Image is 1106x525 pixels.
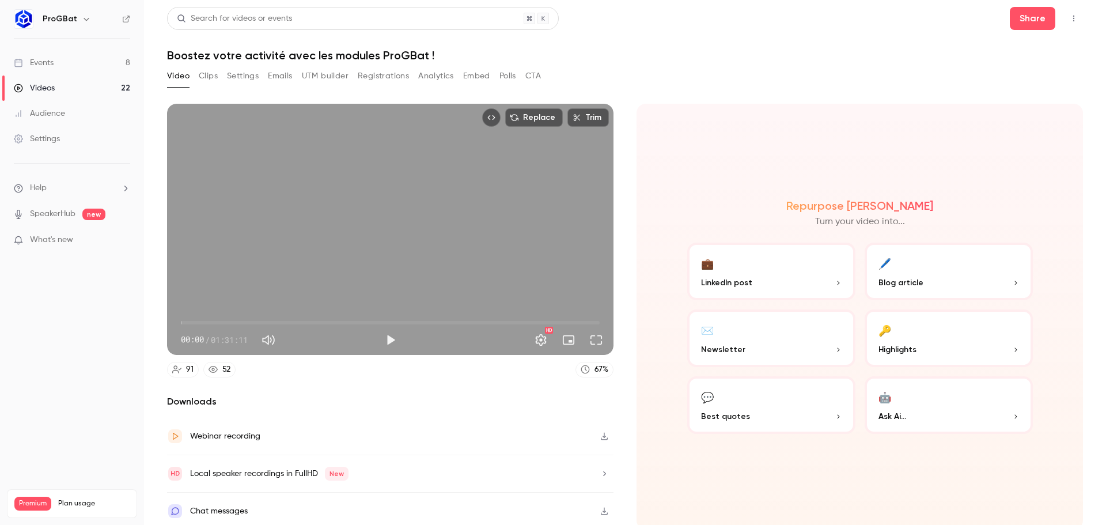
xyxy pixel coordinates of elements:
[701,388,714,406] div: 💬
[482,108,501,127] button: Embed video
[14,10,33,28] img: ProGBat
[14,57,54,69] div: Events
[865,376,1033,434] button: 🤖Ask Ai...
[687,243,855,300] button: 💼LinkedIn post
[14,182,130,194] li: help-dropdown-opener
[30,234,73,246] span: What's new
[30,182,47,194] span: Help
[525,67,541,85] button: CTA
[687,309,855,367] button: ✉️Newsletter
[463,67,490,85] button: Embed
[222,364,230,376] div: 52
[557,328,580,352] button: Turn on miniplayer
[545,327,553,334] div: HD
[257,328,280,352] button: Mute
[186,364,194,376] div: 91
[878,343,916,356] span: Highlights
[379,328,402,352] button: Play
[701,321,714,339] div: ✉️
[82,209,105,220] span: new
[177,13,292,25] div: Search for videos or events
[190,429,260,443] div: Webinar recording
[878,388,891,406] div: 🤖
[167,362,199,377] a: 91
[190,504,248,518] div: Chat messages
[687,376,855,434] button: 💬Best quotes
[358,67,409,85] button: Registrations
[14,108,65,119] div: Audience
[181,334,248,346] div: 00:00
[815,215,905,229] p: Turn your video into...
[499,67,516,85] button: Polls
[211,334,248,346] span: 01:31:11
[878,321,891,339] div: 🔑
[325,467,349,481] span: New
[227,67,259,85] button: Settings
[865,243,1033,300] button: 🖊️Blog article
[567,108,609,127] button: Trim
[1010,7,1055,30] button: Share
[575,362,613,377] a: 67%
[594,364,608,376] div: 67 %
[181,334,204,346] span: 00:00
[167,395,613,409] h2: Downloads
[14,133,60,145] div: Settings
[701,343,745,356] span: Newsletter
[878,410,906,422] span: Ask Ai...
[268,67,292,85] button: Emails
[878,254,891,272] div: 🖊️
[701,254,714,272] div: 💼
[585,328,608,352] button: Full screen
[701,410,750,422] span: Best quotes
[116,235,130,245] iframe: Noticeable Trigger
[701,277,752,289] span: LinkedIn post
[865,309,1033,367] button: 🔑Highlights
[43,13,77,25] h6: ProGBat
[205,334,210,346] span: /
[167,48,1083,62] h1: Boostez votre activité avec les modules ProGBat !
[418,67,454,85] button: Analytics
[14,82,55,94] div: Videos
[167,67,190,85] button: Video
[878,277,923,289] span: Blog article
[30,208,75,220] a: SpeakerHub
[14,497,51,511] span: Premium
[199,67,218,85] button: Clips
[786,199,933,213] h2: Repurpose [PERSON_NAME]
[1065,9,1083,28] button: Top Bar Actions
[203,362,236,377] a: 52
[529,328,552,352] button: Settings
[302,67,349,85] button: UTM builder
[58,499,130,508] span: Plan usage
[190,467,349,481] div: Local speaker recordings in FullHD
[505,108,563,127] button: Replace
